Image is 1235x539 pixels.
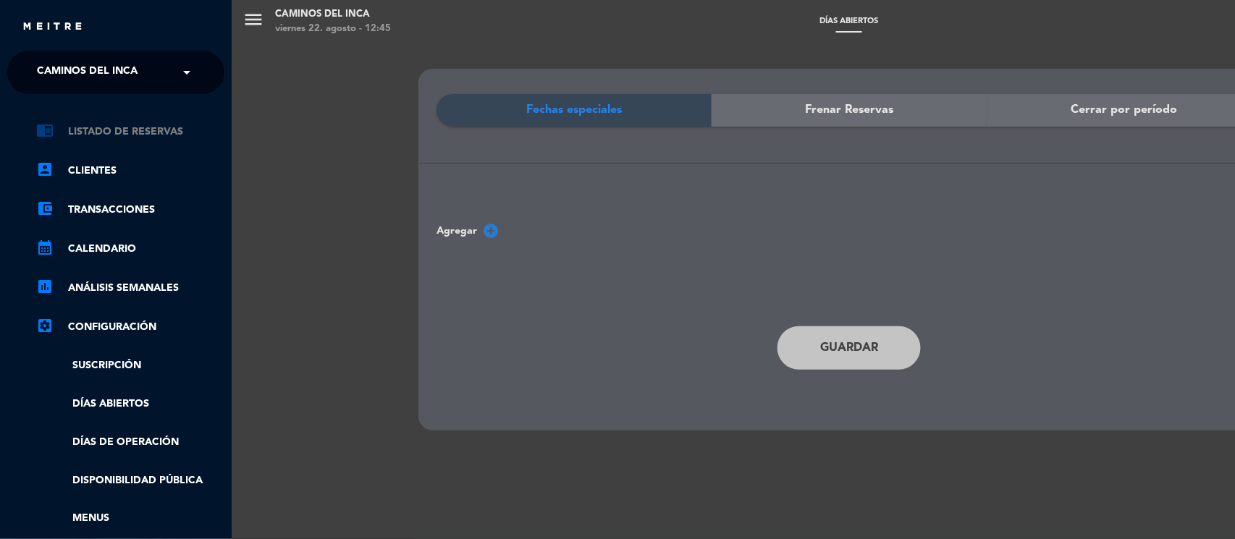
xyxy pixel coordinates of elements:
i: assessment [36,278,54,295]
a: Días de Operación [36,434,224,451]
a: Suscripción [36,357,224,374]
a: chrome_reader_modeListado de Reservas [36,123,224,140]
a: assessmentANÁLISIS SEMANALES [36,279,224,297]
a: Disponibilidad pública [36,472,224,489]
i: settings_applications [36,317,54,334]
a: account_boxClientes [36,162,224,179]
i: chrome_reader_mode [36,122,54,139]
i: account_balance_wallet [36,200,54,217]
i: calendar_month [36,239,54,256]
a: Días abiertos [36,396,224,412]
a: calendar_monthCalendario [36,240,224,258]
img: MEITRE [22,22,83,33]
i: account_box [36,161,54,178]
a: Configuración [36,318,224,336]
a: Menus [36,510,224,527]
span: Caminos del Inca [37,57,138,88]
a: account_balance_walletTransacciones [36,201,224,218]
